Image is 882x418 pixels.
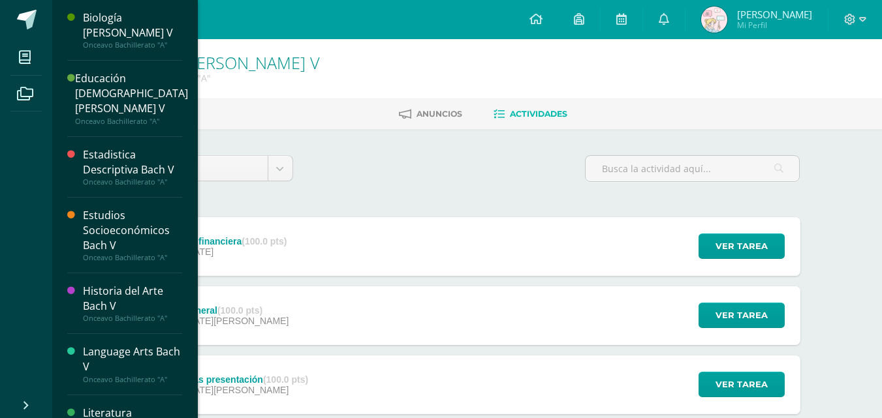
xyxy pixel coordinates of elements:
button: Ver tarea [699,303,785,328]
span: Ver tarea [716,234,768,258]
h1: Seminario Bach V [102,53,320,72]
div: Onceavo Bachillerato "A" [75,117,188,126]
a: Biología [PERSON_NAME] VOnceavo Bachillerato "A" [83,10,182,50]
span: Ver tarea [716,303,768,327]
a: Actividades [494,104,567,125]
div: Ensayo general [150,305,289,316]
a: Historia del Arte Bach VOnceavo Bachillerato "A" [83,284,182,323]
strong: (100.0 pts) [217,305,262,316]
span: Anuncios [417,109,462,119]
span: [DATE] [185,246,213,257]
div: Onceavo Bachillerato "A" [83,40,182,50]
div: Historia del Arte Bach V [83,284,182,314]
a: Anuncios [399,104,462,125]
div: Onceavo Bachillerato "A" [83,314,182,323]
div: Estudios Socioeconómicos Bach V [83,208,182,253]
div: Educación financiera [150,236,287,246]
div: Estadistica Descriptiva Bach V [83,147,182,177]
div: Educación [DEMOGRAPHIC_DATA][PERSON_NAME] V [75,71,188,116]
div: Onceavo Bachillerato "A" [83,253,182,262]
strong: (100.0 pts) [263,374,308,385]
a: Unidad 4 [135,156,292,181]
img: b503dfbe7b5392f0fb8a655e01e0675b.png [701,7,727,33]
a: Educación [DEMOGRAPHIC_DATA][PERSON_NAME] VOnceavo Bachillerato "A" [75,71,188,125]
button: Ver tarea [699,372,785,397]
span: Actividades [510,109,567,119]
a: Seminario [PERSON_NAME] V [102,52,320,74]
div: Language Arts Bach V [83,344,182,374]
strong: (100.0 pts) [242,236,287,246]
button: Ver tarea [699,233,785,259]
div: Diapositivas presentación [150,374,308,385]
div: Onceavo Bachillerato "A" [83,375,182,384]
span: [DATE][PERSON_NAME] [185,385,289,395]
a: Language Arts Bach VOnceavo Bachillerato "A" [83,344,182,383]
div: Onceavo Bachillerato "A" [83,177,182,187]
input: Busca la actividad aquí... [586,156,799,181]
span: Unidad 4 [145,156,258,181]
span: [PERSON_NAME] [737,8,812,21]
span: Mi Perfil [737,20,812,31]
span: Ver tarea [716,372,768,396]
a: Estadistica Descriptiva Bach VOnceavo Bachillerato "A" [83,147,182,187]
div: Onceavo Bachillerato 'A' [102,72,320,84]
span: [DATE][PERSON_NAME] [185,316,289,326]
div: Biología [PERSON_NAME] V [83,10,182,40]
a: Estudios Socioeconómicos Bach VOnceavo Bachillerato "A" [83,208,182,262]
